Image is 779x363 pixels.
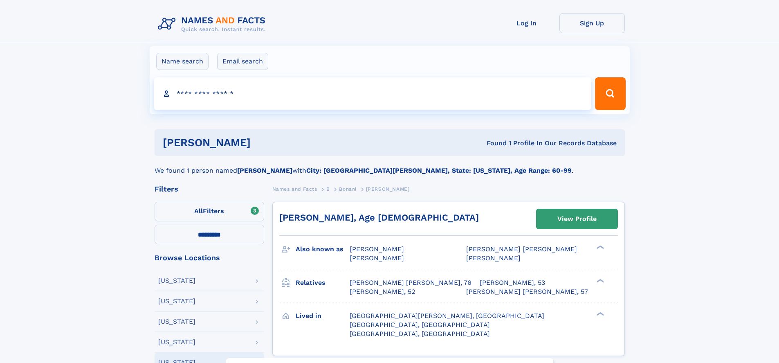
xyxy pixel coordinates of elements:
a: [PERSON_NAME], Age [DEMOGRAPHIC_DATA] [279,212,479,223]
span: [GEOGRAPHIC_DATA][PERSON_NAME], [GEOGRAPHIC_DATA] [350,312,544,320]
div: [US_STATE] [158,298,195,304]
img: Logo Names and Facts [155,13,272,35]
b: City: [GEOGRAPHIC_DATA][PERSON_NAME], State: [US_STATE], Age Range: 60-99 [306,167,572,174]
span: [GEOGRAPHIC_DATA], [GEOGRAPHIC_DATA] [350,330,490,338]
span: [PERSON_NAME] [466,254,521,262]
div: Browse Locations [155,254,264,262]
a: Sign Up [559,13,625,33]
a: [PERSON_NAME] [PERSON_NAME], 57 [466,287,588,296]
div: ❯ [595,311,604,316]
label: Filters [155,202,264,221]
a: Names and Facts [272,184,317,194]
label: Email search [217,53,268,70]
a: View Profile [537,209,617,229]
a: [PERSON_NAME], 53 [480,278,545,287]
span: B [326,186,330,192]
button: Search Button [595,77,625,110]
div: [US_STATE] [158,339,195,345]
h3: Lived in [296,309,350,323]
div: Found 1 Profile In Our Records Database [368,139,617,148]
a: Bonani [339,184,357,194]
div: View Profile [557,210,597,228]
input: search input [154,77,592,110]
span: All [194,207,203,215]
span: [PERSON_NAME] [PERSON_NAME] [466,245,577,253]
div: Filters [155,185,264,193]
div: We found 1 person named with . [155,156,625,176]
a: [PERSON_NAME] [PERSON_NAME], 76 [350,278,471,287]
div: [US_STATE] [158,277,195,284]
span: [GEOGRAPHIC_DATA], [GEOGRAPHIC_DATA] [350,321,490,329]
span: Bonani [339,186,357,192]
h1: [PERSON_NAME] [163,138,369,148]
span: [PERSON_NAME] [366,186,410,192]
span: [PERSON_NAME] [350,245,404,253]
div: ❯ [595,278,604,283]
div: [US_STATE] [158,318,195,325]
label: Name search [156,53,209,70]
div: ❯ [595,245,604,250]
h3: Relatives [296,276,350,290]
h3: Also known as [296,242,350,256]
a: B [326,184,330,194]
a: [PERSON_NAME], 52 [350,287,415,296]
span: [PERSON_NAME] [350,254,404,262]
b: [PERSON_NAME] [237,167,292,174]
a: Log In [494,13,559,33]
